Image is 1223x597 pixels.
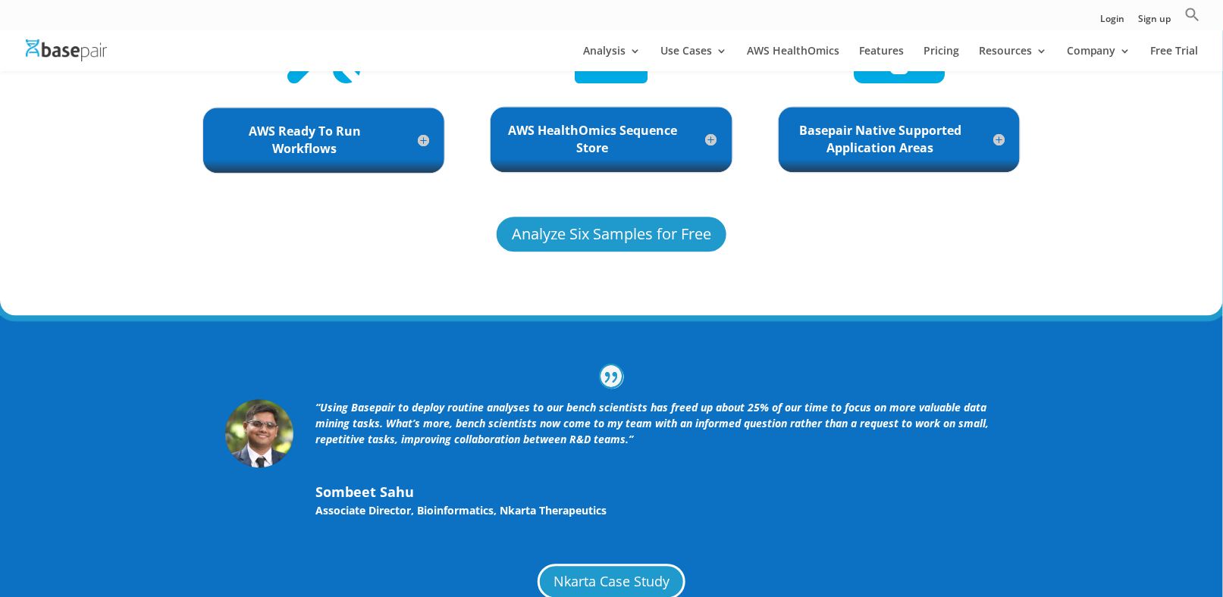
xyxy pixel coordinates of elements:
[1101,14,1125,30] a: Login
[924,45,959,71] a: Pricing
[747,45,839,71] a: AWS HealthOmics
[1185,7,1200,22] svg: Search
[494,214,729,254] a: Analyze Six Samples for Free
[979,45,1047,71] a: Resources
[218,123,429,158] h5: AWS Ready To Run Workflows
[315,482,998,502] span: Sombeet Sahu
[315,503,494,517] span: Associate Director, Bioinformatics
[1185,7,1200,30] a: Search Icon Link
[1067,45,1131,71] a: Company
[583,45,641,71] a: Analysis
[26,39,107,61] img: Basepair
[1139,14,1171,30] a: Sign up
[506,122,717,157] h5: AWS HealthOmics Sequence Store
[494,503,497,517] span: ,
[1151,45,1199,71] a: Free Trial
[1147,521,1205,579] iframe: Drift Widget Chat Controller
[316,400,989,446] i: “Using Basepair to deploy routine analyses to our bench scientists has freed up about 25% of our ...
[500,503,607,517] span: Nkarta Therapeutics
[859,45,904,71] a: Features
[794,122,1005,157] h5: Basepair Native Supported Application Areas
[660,45,727,71] a: Use Cases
